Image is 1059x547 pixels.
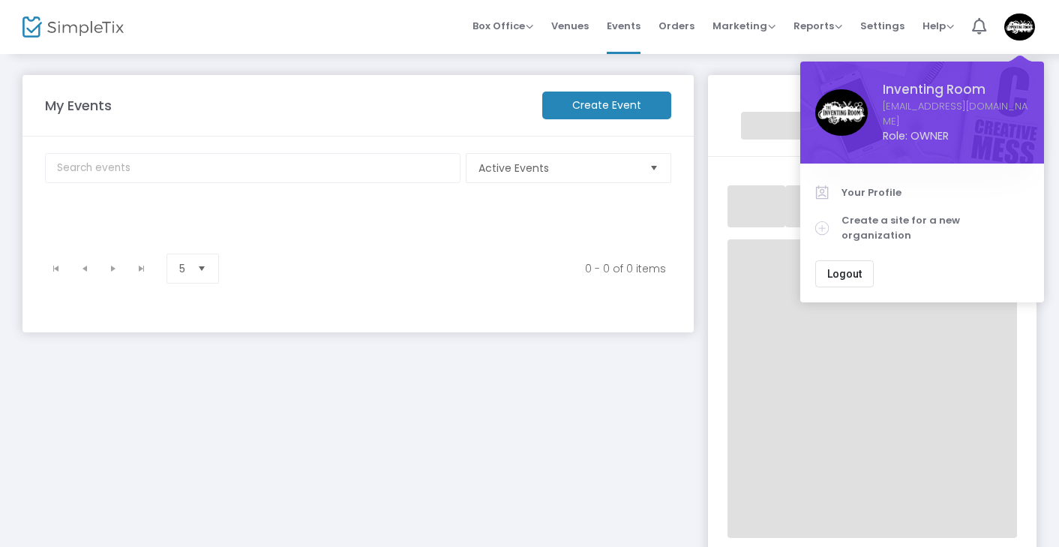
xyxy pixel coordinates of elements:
span: Role: OWNER [883,128,1029,144]
span: Reports [793,19,842,33]
m-button: Create Event [542,92,671,119]
span: Events [607,7,640,45]
span: Marketing [712,19,775,33]
span: Box Office [472,19,533,33]
a: Your Profile [815,179,1029,207]
m-panel-title: My Events [37,95,535,116]
button: Select [643,154,664,182]
span: Create a site for a new organization [841,213,1029,242]
span: Help [922,19,954,33]
span: Your Profile [841,185,1029,200]
input: Search events [45,153,460,183]
span: Orders [658,7,694,45]
span: Logout [827,268,862,280]
span: Inventing Room [883,80,1029,99]
kendo-pager-info: 0 - 0 of 0 items [246,261,666,276]
a: Create a site for a new organization [815,206,1029,249]
button: Select [191,254,212,283]
span: 5 [179,261,185,276]
button: Logout [815,260,874,287]
span: Active Events [478,161,637,176]
a: [EMAIL_ADDRESS][DOMAIN_NAME] [883,99,1029,128]
div: Data table [36,209,682,247]
span: Venues [551,7,589,45]
span: Settings [860,7,904,45]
